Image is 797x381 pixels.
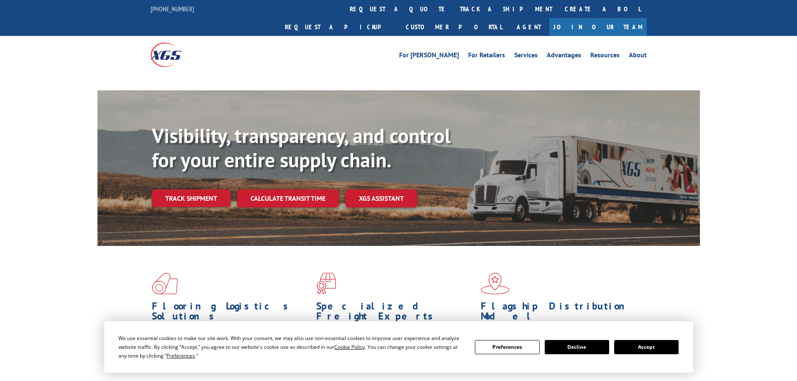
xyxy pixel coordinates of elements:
[167,352,195,359] span: Preferences
[629,52,647,61] a: About
[481,273,510,294] img: xgs-icon-flagship-distribution-model-red
[151,5,194,13] a: [PHONE_NUMBER]
[152,189,231,207] a: Track shipment
[152,273,178,294] img: xgs-icon-total-supply-chain-intelligence-red
[316,301,474,325] h1: Specialized Freight Experts
[104,321,693,373] div: Cookie Consent Prompt
[514,52,538,61] a: Services
[118,334,465,360] div: We use essential cookies to make our site work. With your consent, we may also use non-essential ...
[400,18,508,36] a: Customer Portal
[237,189,339,207] a: Calculate transit time
[399,52,459,61] a: For [PERSON_NAME]
[279,18,400,36] a: Request a pickup
[316,273,336,294] img: xgs-icon-focused-on-flooring-red
[508,18,549,36] a: Agent
[545,340,609,354] button: Decline
[152,123,451,173] b: Visibility, transparency, and control for your entire supply chain.
[481,301,639,325] h1: Flagship Distribution Model
[590,52,620,61] a: Resources
[346,189,417,207] a: XGS ASSISTANT
[549,18,647,36] a: Join Our Team
[152,301,310,325] h1: Flooring Logistics Solutions
[334,343,365,350] span: Cookie Policy
[547,52,581,61] a: Advantages
[614,340,679,354] button: Accept
[475,340,539,354] button: Preferences
[468,52,505,61] a: For Retailers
